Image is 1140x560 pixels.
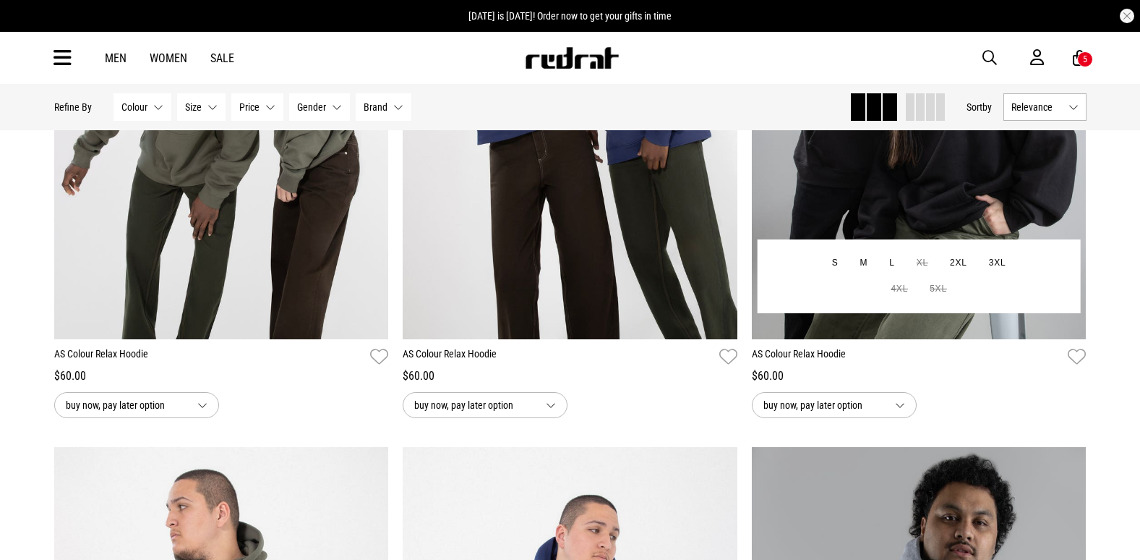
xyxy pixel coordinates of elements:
[414,396,534,414] span: buy now, pay later option
[906,250,939,276] button: XL
[66,396,186,414] span: buy now, pay later option
[54,101,92,113] p: Refine By
[177,93,226,121] button: Size
[403,392,567,418] button: buy now, pay later option
[919,276,958,302] button: 5XL
[821,250,849,276] button: S
[849,250,879,276] button: M
[185,101,202,113] span: Size
[878,250,905,276] button: L
[1011,101,1063,113] span: Relevance
[356,93,411,121] button: Brand
[289,93,350,121] button: Gender
[121,101,147,113] span: Colour
[763,396,883,414] span: buy now, pay later option
[105,51,127,65] a: Men
[239,101,260,113] span: Price
[1073,51,1087,66] a: 5
[54,368,389,385] div: $60.00
[752,392,917,418] button: buy now, pay later option
[880,276,919,302] button: 4XL
[403,347,713,368] a: AS Colour Relax Hoodie
[1083,54,1087,64] div: 5
[210,51,234,65] a: Sale
[150,51,187,65] a: Women
[978,250,1017,276] button: 3XL
[524,47,620,69] img: Redrat logo
[752,368,1087,385] div: $60.00
[752,347,1063,368] a: AS Colour Relax Hoodie
[231,93,283,121] button: Price
[967,98,992,116] button: Sortby
[364,101,387,113] span: Brand
[468,10,672,22] span: [DATE] is [DATE]! Order now to get your gifts in time
[54,347,365,368] a: AS Colour Relax Hoodie
[113,93,171,121] button: Colour
[1003,93,1087,121] button: Relevance
[939,250,978,276] button: 2XL
[54,392,219,418] button: buy now, pay later option
[403,368,737,385] div: $60.00
[982,101,992,113] span: by
[297,101,326,113] span: Gender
